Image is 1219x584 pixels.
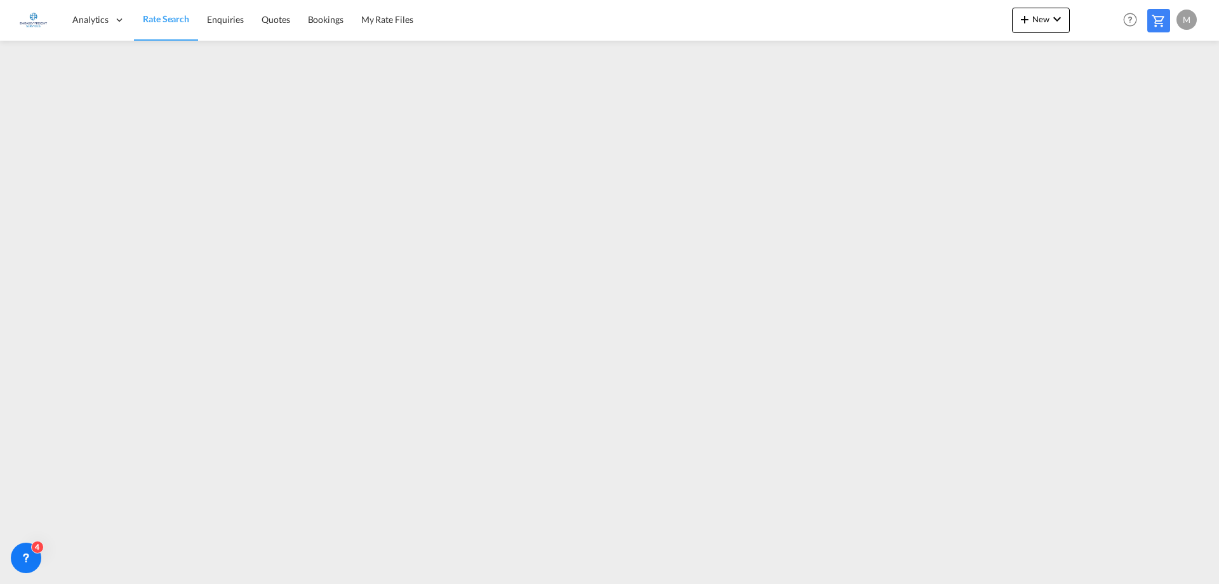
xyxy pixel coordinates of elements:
md-icon: icon-chevron-down [1049,11,1065,27]
span: New [1017,14,1065,24]
img: 6a2c35f0b7c411ef99d84d375d6e7407.jpg [19,6,48,34]
div: M [1176,10,1197,30]
span: Rate Search [143,13,189,24]
span: Help [1119,9,1141,31]
button: icon-plus 400-fgNewicon-chevron-down [1012,8,1070,33]
span: Analytics [72,13,109,26]
span: My Rate Files [361,14,413,25]
span: Bookings [308,14,343,25]
span: Enquiries [207,14,244,25]
md-icon: icon-plus 400-fg [1017,11,1032,27]
span: Quotes [262,14,290,25]
div: Help [1119,9,1147,32]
